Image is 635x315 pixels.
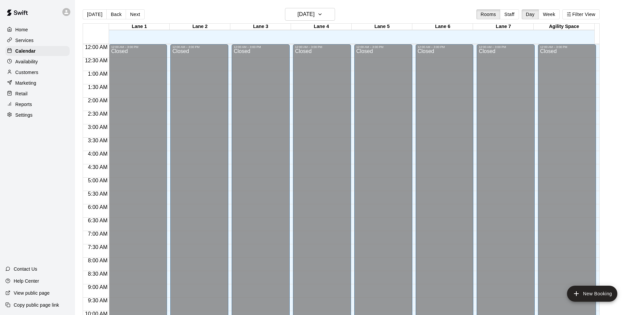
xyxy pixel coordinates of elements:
span: 7:00 AM [86,231,109,237]
span: 12:30 AM [83,58,109,63]
span: 12:00 AM [83,44,109,50]
a: Services [5,35,70,45]
span: 9:00 AM [86,284,109,290]
p: Copy public page link [14,302,59,308]
p: Calendar [15,48,36,54]
a: Settings [5,110,70,120]
button: Next [126,9,144,19]
div: Lane 1 [109,24,170,30]
span: 4:00 AM [86,151,109,157]
div: Lane 5 [352,24,412,30]
button: Filter View [562,9,600,19]
a: Retail [5,89,70,99]
p: Availability [15,58,38,65]
button: Staff [500,9,519,19]
h6: [DATE] [298,10,315,19]
span: 8:30 AM [86,271,109,277]
div: Lane 2 [170,24,230,30]
div: Lane 3 [230,24,291,30]
p: Marketing [15,80,36,86]
a: Reports [5,99,70,109]
p: Help Center [14,278,39,284]
span: 5:30 AM [86,191,109,197]
span: 6:00 AM [86,204,109,210]
p: Retail [15,90,28,97]
span: 4:30 AM [86,164,109,170]
div: Agility Space [534,24,594,30]
span: 3:30 AM [86,138,109,143]
p: Reports [15,101,32,108]
span: 9:30 AM [86,298,109,303]
span: 1:00 AM [86,71,109,77]
button: [DATE] [285,8,335,21]
p: Home [15,26,28,33]
div: Lane 4 [291,24,352,30]
span: 5:00 AM [86,178,109,183]
div: 12:00 AM – 3:00 PM [356,45,410,49]
div: 12:00 AM – 3:00 PM [172,45,226,49]
span: 2:30 AM [86,111,109,117]
p: Settings [15,112,33,118]
button: Day [522,9,539,19]
a: Availability [5,57,70,67]
div: 12:00 AM – 3:00 PM [418,45,472,49]
div: Lane 6 [412,24,473,30]
span: 1:30 AM [86,84,109,90]
div: 12:00 AM – 3:00 PM [234,45,288,49]
button: [DATE] [83,9,107,19]
a: Home [5,25,70,35]
p: Services [15,37,34,44]
div: 12:00 AM – 3:00 PM [111,45,165,49]
span: 8:00 AM [86,258,109,263]
button: Rooms [476,9,500,19]
span: 3:00 AM [86,124,109,130]
button: Back [106,9,126,19]
div: 12:00 AM – 3:00 PM [540,45,594,49]
p: Customers [15,69,38,76]
a: Customers [5,67,70,77]
a: Marketing [5,78,70,88]
div: Lane 7 [473,24,534,30]
button: Week [539,9,560,19]
span: 7:30 AM [86,244,109,250]
p: Contact Us [14,266,37,272]
p: View public page [14,290,50,296]
span: 2:00 AM [86,98,109,103]
a: Calendar [5,46,70,56]
div: 12:00 AM – 3:00 PM [295,45,349,49]
span: 6:30 AM [86,218,109,223]
div: 12:00 AM – 3:00 PM [479,45,533,49]
button: add [567,286,617,302]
